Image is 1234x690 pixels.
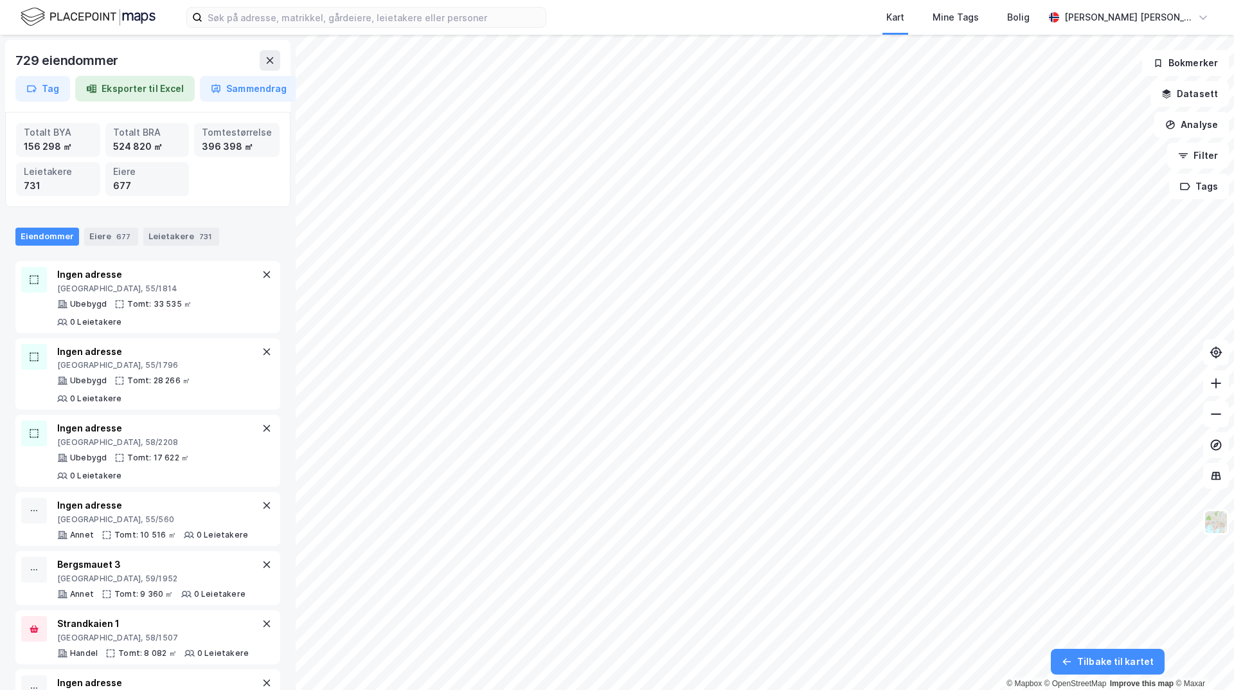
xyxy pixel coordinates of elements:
[1167,143,1229,168] button: Filter
[24,140,93,154] div: 156 298 ㎡
[70,376,107,386] div: Ubebygd
[15,228,79,246] div: Eiendommer
[127,453,189,463] div: Tomt: 17 622 ㎡
[118,648,177,658] div: Tomt: 8 082 ㎡
[1110,679,1174,688] a: Improve this map
[57,437,259,448] div: [GEOGRAPHIC_DATA], 58/2208
[70,394,121,404] div: 0 Leietakere
[57,284,259,294] div: [GEOGRAPHIC_DATA], 55/1814
[113,140,182,154] div: 524 820 ㎡
[70,530,94,540] div: Annet
[1007,10,1030,25] div: Bolig
[202,140,272,154] div: 396 398 ㎡
[197,530,248,540] div: 0 Leietakere
[70,589,94,599] div: Annet
[1170,628,1234,690] iframe: Chat Widget
[114,230,133,243] div: 677
[57,574,246,584] div: [GEOGRAPHIC_DATA], 59/1952
[57,498,248,513] div: Ingen adresse
[57,421,259,436] div: Ingen adresse
[113,179,182,193] div: 677
[75,76,195,102] button: Eksporter til Excel
[57,514,248,525] div: [GEOGRAPHIC_DATA], 55/560
[70,299,107,309] div: Ubebygd
[113,125,182,140] div: Totalt BRA
[114,589,174,599] div: Tomt: 9 360 ㎡
[1154,112,1229,138] button: Analyse
[57,360,259,370] div: [GEOGRAPHIC_DATA], 55/1796
[21,6,156,28] img: logo.f888ab2527a4732fd821a326f86c7f29.svg
[1006,679,1042,688] a: Mapbox
[1142,50,1229,76] button: Bokmerker
[70,453,107,463] div: Ubebygd
[202,8,546,27] input: Søk på adresse, matrikkel, gårdeiere, leietakere eller personer
[57,616,249,631] div: Strandkaien 1
[113,165,182,179] div: Eiere
[143,228,219,246] div: Leietakere
[24,179,93,193] div: 731
[933,10,979,25] div: Mine Tags
[1044,679,1107,688] a: OpenStreetMap
[70,648,98,658] div: Handel
[57,344,259,359] div: Ingen adresse
[194,589,246,599] div: 0 Leietakere
[127,299,192,309] div: Tomt: 33 535 ㎡
[1170,628,1234,690] div: Kontrollprogram for chat
[1204,510,1228,534] img: Z
[127,376,190,386] div: Tomt: 28 266 ㎡
[1064,10,1193,25] div: [PERSON_NAME] [PERSON_NAME]
[70,317,121,327] div: 0 Leietakere
[57,633,249,643] div: [GEOGRAPHIC_DATA], 58/1507
[57,557,246,572] div: Bergsmauet 3
[114,530,176,540] div: Tomt: 10 516 ㎡
[1150,81,1229,107] button: Datasett
[70,471,121,481] div: 0 Leietakere
[202,125,272,140] div: Tomtestørrelse
[1051,649,1165,675] button: Tilbake til kartet
[197,648,249,658] div: 0 Leietakere
[1169,174,1229,199] button: Tags
[15,76,70,102] button: Tag
[24,125,93,140] div: Totalt BYA
[197,230,214,243] div: 731
[24,165,93,179] div: Leietakere
[200,76,298,102] button: Sammendrag
[886,10,904,25] div: Kart
[84,228,138,246] div: Eiere
[57,267,259,282] div: Ingen adresse
[15,50,121,71] div: 729 eiendommer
